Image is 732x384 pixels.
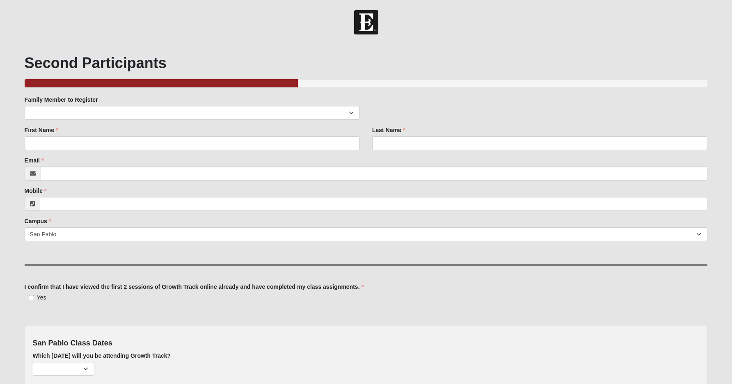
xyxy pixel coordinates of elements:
[25,217,51,225] label: Campus
[354,10,378,34] img: Church of Eleven22 Logo
[25,283,364,291] label: I confirm that I have viewed the first 2 sessions of Growth Track online already and have complet...
[37,294,46,301] span: Yes
[25,126,58,134] label: First Name
[25,54,708,72] h1: Second Participants
[33,339,700,348] h4: San Pablo Class Dates
[25,96,98,104] label: Family Member to Register
[25,156,44,165] label: Email
[372,126,405,134] label: Last Name
[29,295,34,300] input: Yes
[25,187,47,195] label: Mobile
[33,352,171,360] label: Which [DATE] will you be attending Growth Track?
